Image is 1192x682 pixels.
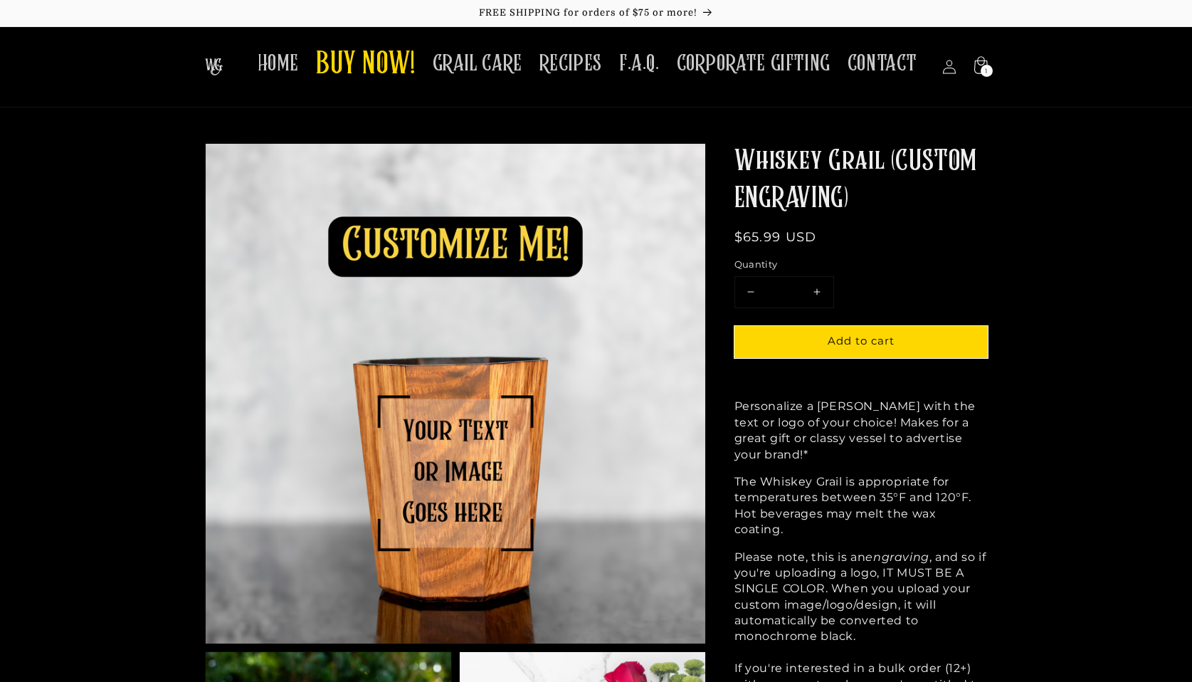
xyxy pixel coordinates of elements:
[249,41,307,86] a: HOME
[848,50,917,78] span: CONTACT
[734,475,972,536] span: The Whiskey Grail is appropriate for temperatures between 35°F and 120°F. Hot beverages may melt ...
[611,41,668,86] a: F.A.Q.
[828,334,895,347] span: Add to cart
[865,550,929,564] em: engraving
[734,258,988,272] label: Quantity
[258,50,299,78] span: HOME
[14,7,1178,19] p: FREE SHIPPING for orders of $75 or more!
[985,65,988,77] span: 1
[307,37,424,93] a: BUY NOW!
[734,143,988,217] h1: Whiskey Grail (CUSTOM ENGRAVING)
[433,50,522,78] span: GRAIL CARE
[531,41,611,86] a: RECIPES
[539,50,602,78] span: RECIPES
[734,326,988,358] button: Add to cart
[734,229,817,245] span: $65.99 USD
[677,50,830,78] span: CORPORATE GIFTING
[316,46,416,85] span: BUY NOW!
[839,41,926,86] a: CONTACT
[205,58,223,75] img: The Whiskey Grail
[424,41,531,86] a: GRAIL CARE
[668,41,839,86] a: CORPORATE GIFTING
[734,399,988,463] p: Personalize a [PERSON_NAME] with the text or logo of your choice! Makes for a great gift or class...
[619,50,660,78] span: F.A.Q.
